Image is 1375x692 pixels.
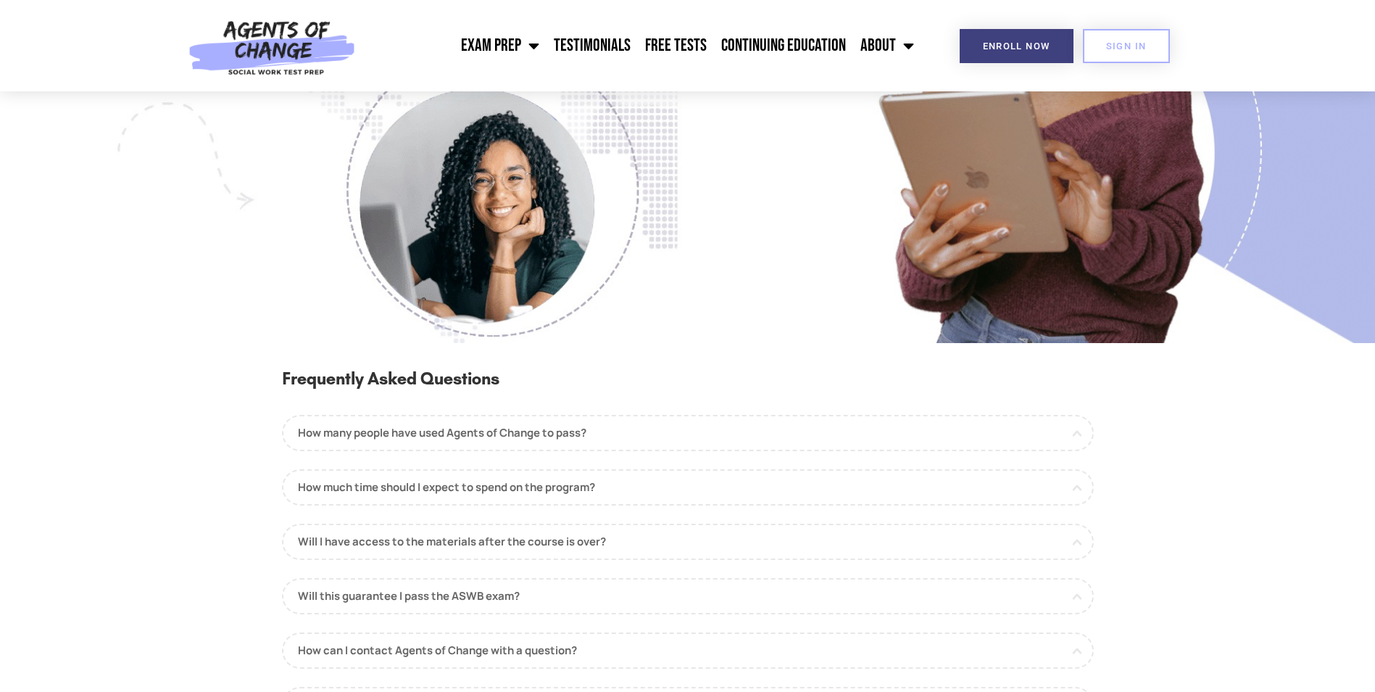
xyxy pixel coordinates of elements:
[1106,41,1147,51] span: SIGN IN
[282,469,1094,506] a: How much time should I expect to spend on the program?
[282,365,1094,407] h3: Frequently Asked Questions
[282,633,1094,669] a: How can I contact Agents of Change with a question?
[853,28,921,64] a: About
[363,28,921,64] nav: Menu
[638,28,714,64] a: Free Tests
[983,41,1050,51] span: Enroll Now
[454,28,547,64] a: Exam Prep
[714,28,853,64] a: Continuing Education
[282,524,1094,560] a: Will I have access to the materials after the course is over?
[282,415,1094,451] a: How many people have used Agents of Change to pass?
[547,28,638,64] a: Testimonials
[1083,29,1170,63] a: SIGN IN
[282,578,1094,614] a: Will this guarantee I pass the ASWB exam?
[960,29,1073,63] a: Enroll Now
